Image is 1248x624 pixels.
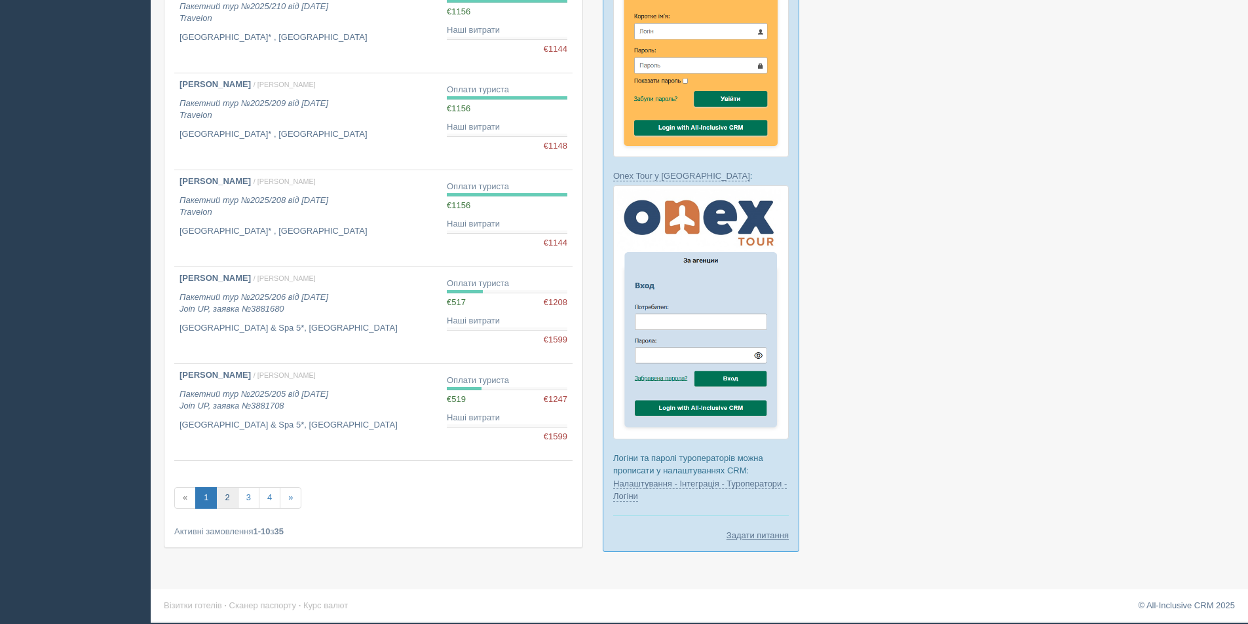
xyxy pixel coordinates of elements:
[254,371,316,379] span: / [PERSON_NAME]
[447,278,567,290] div: Оплати туриста
[447,121,567,134] div: Наші витрати
[174,487,196,509] span: «
[180,225,436,238] p: [GEOGRAPHIC_DATA]* , [GEOGRAPHIC_DATA]
[447,103,470,113] span: €1156
[544,140,567,153] span: €1148
[544,297,567,309] span: €1208
[613,452,789,502] p: Логіни та паролі туроператорів можна прописати у налаштуваннях CRM:
[180,98,328,120] i: Пакетний тур №2025/209 від [DATE] Travelon
[727,529,789,541] a: Задати питання
[254,274,316,282] span: / [PERSON_NAME]
[544,394,567,406] span: €1247
[447,315,567,327] div: Наші витрати
[254,177,316,185] span: / [PERSON_NAME]
[613,170,789,182] p: :
[180,176,251,186] b: [PERSON_NAME]
[180,79,251,89] b: [PERSON_NAME]
[174,364,442,460] a: [PERSON_NAME] / [PERSON_NAME] Пакетний тур №2025/205 від [DATE]Join UP, заявка №3881708 [GEOGRAPH...
[238,487,259,509] a: 3
[447,84,567,96] div: Оплати туриста
[613,185,789,439] img: onex-tour-%D0%BB%D0%BE%D0%B3%D0%B8%D0%BD-%D1%87%D0%B5%D1%80%D0%B5%D0%B7-%D1%81%D1%80%D0%BC-%D0%B4...
[254,81,316,88] span: / [PERSON_NAME]
[274,526,284,536] b: 35
[447,200,470,210] span: €1156
[254,526,271,536] b: 1-10
[180,273,251,283] b: [PERSON_NAME]
[447,394,466,404] span: €519
[174,525,573,538] div: Активні замовлення з
[174,170,442,266] a: [PERSON_NAME] / [PERSON_NAME] Пакетний тур №2025/208 від [DATE]Travelon [GEOGRAPHIC_DATA]* , [GEO...
[447,297,466,307] span: €517
[180,128,436,141] p: [GEOGRAPHIC_DATA]* , [GEOGRAPHIC_DATA]
[544,43,567,56] span: €1144
[544,237,567,249] span: €1144
[174,73,442,170] a: [PERSON_NAME] / [PERSON_NAME] Пакетний тур №2025/209 від [DATE]Travelon [GEOGRAPHIC_DATA]* , [GEO...
[447,7,470,16] span: €1156
[180,322,436,335] p: [GEOGRAPHIC_DATA] & Spa 5*, [GEOGRAPHIC_DATA]
[180,292,328,314] i: Пакетний тур №2025/206 від [DATE] Join UP, заявка №3881680
[180,1,328,24] i: Пакетний тур №2025/210 від [DATE] Travelon
[229,600,296,610] a: Сканер паспорту
[299,600,301,610] span: ·
[613,171,750,181] a: Onex Tour у [GEOGRAPHIC_DATA]
[447,218,567,230] div: Наші витрати
[180,389,328,411] i: Пакетний тур №2025/205 від [DATE] Join UP, заявка №3881708
[224,600,227,610] span: ·
[447,375,567,387] div: Оплати туриста
[180,195,328,217] i: Пакетний тур №2025/208 від [DATE] Travelon
[174,267,442,363] a: [PERSON_NAME] / [PERSON_NAME] Пакетний тур №2025/206 від [DATE]Join UP, заявка №3881680 [GEOGRAPH...
[613,479,787,502] a: Налаштування - Інтеграція - Туроператори - Логіни
[280,487,301,509] a: »
[1138,600,1235,610] a: © All-Inclusive CRM 2025
[447,24,567,37] div: Наші витрати
[195,487,217,509] a: 1
[447,412,567,424] div: Наші витрати
[544,334,567,346] span: €1599
[180,419,436,431] p: [GEOGRAPHIC_DATA] & Spa 5*, [GEOGRAPHIC_DATA]
[180,31,436,44] p: [GEOGRAPHIC_DATA]* , [GEOGRAPHIC_DATA]
[544,431,567,443] span: €1599
[180,370,251,380] b: [PERSON_NAME]
[216,487,238,509] a: 2
[259,487,280,509] a: 4
[303,600,348,610] a: Курс валют
[447,181,567,193] div: Оплати туриста
[164,600,222,610] a: Візитки готелів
